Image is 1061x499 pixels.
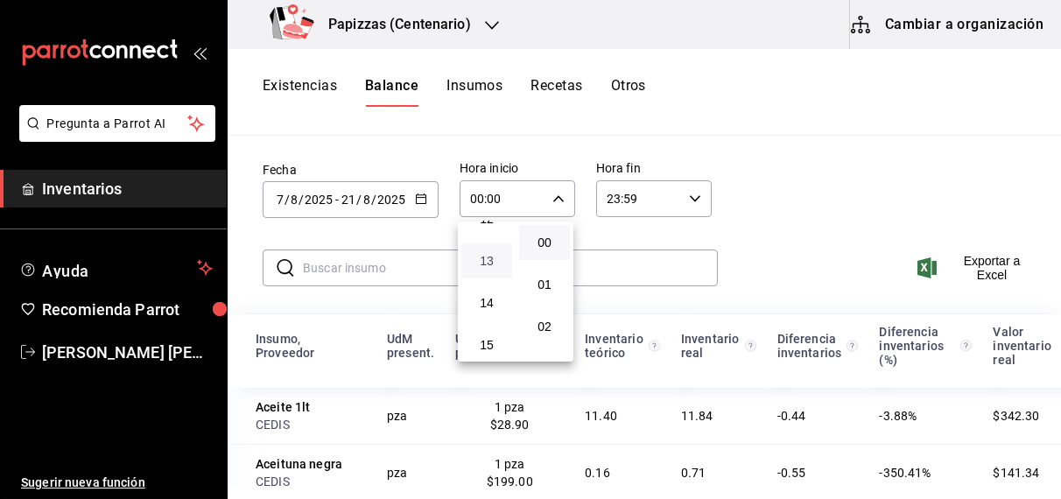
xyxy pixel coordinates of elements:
[461,243,512,278] button: 13
[530,320,559,334] span: 02
[472,338,502,352] span: 15
[519,309,570,344] button: 02
[530,235,559,249] span: 00
[461,285,512,320] button: 14
[519,225,570,260] button: 00
[519,267,570,302] button: 01
[461,327,512,362] button: 15
[530,278,559,292] span: 01
[472,296,502,310] span: 14
[472,254,502,268] span: 13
